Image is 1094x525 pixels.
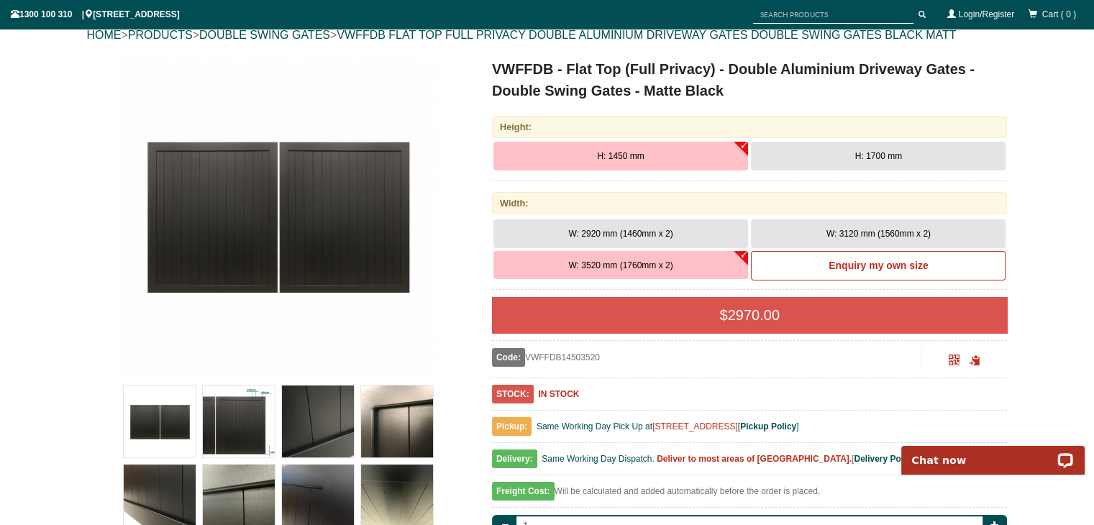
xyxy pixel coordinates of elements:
[203,385,275,457] img: VWFFDB - Flat Top (Full Privacy) - Double Aluminium Driveway Gates - Double Swing Gates - Matte B...
[492,348,921,367] div: VWFFDB14503520
[492,192,1008,214] div: Width:
[492,482,555,501] span: Freight Cost:
[337,29,956,41] a: VWFFDB FLAT TOP FULL PRIVACY DOUBLE ALUMINIUM DRIVEWAY GATES DOUBLE SWING GATES BLACK MATT
[568,229,673,239] span: W: 2920 mm (1460mm x 2)
[199,29,330,41] a: DOUBLE SWING GATES
[542,454,655,464] span: Same Working Day Dispatch.
[492,348,525,367] span: Code:
[751,142,1006,170] button: H: 1700 mm
[282,385,354,457] img: VWFFDB - Flat Top (Full Privacy) - Double Aluminium Driveway Gates - Double Swing Gates - Matte B...
[120,58,437,375] img: VWFFDB - Flat Top (Full Privacy) - Double Aluminium Driveway Gates - Double Swing Gates - Matte B...
[728,307,780,323] span: 2970.00
[492,116,1008,138] div: Height:
[87,29,122,41] a: HOME
[492,449,537,468] span: Delivery:
[493,219,748,248] button: W: 2920 mm (1460mm x 2)
[597,151,644,161] span: H: 1450 mm
[492,58,1008,101] h1: VWFFDB - Flat Top (Full Privacy) - Double Aluminium Driveway Gates - Double Swing Gates - Matte B...
[751,251,1006,281] a: Enquiry my own size
[826,229,931,239] span: W: 3120 mm (1560mm x 2)
[855,151,902,161] span: H: 1700 mm
[492,417,532,436] span: Pickup:
[854,454,915,464] a: Delivery Policy
[829,260,928,271] b: Enquiry my own size
[538,389,579,399] b: IN STOCK
[568,260,673,270] span: W: 3520 mm (1760mm x 2)
[124,385,196,457] img: VWFFDB - Flat Top (Full Privacy) - Double Aluminium Driveway Gates - Double Swing Gates - Matte B...
[537,421,799,432] span: Same Working Day Pick Up at [ ]
[751,219,1006,248] button: W: 3120 mm (1560mm x 2)
[740,421,796,432] a: Pickup Policy
[492,450,1008,475] div: [ ]
[652,421,738,432] a: [STREET_ADDRESS]
[492,385,534,403] span: STOCK:
[492,297,1008,333] div: $
[492,483,1008,508] div: Will be calculated and added automatically before the order is placed.
[753,6,913,24] input: SEARCH PRODUCTS
[493,251,748,280] button: W: 3520 mm (1760mm x 2)
[949,357,959,367] a: Click to enlarge and scan to share.
[959,9,1014,19] a: Login/Register
[1042,9,1076,19] span: Cart ( 0 )
[969,355,980,366] span: Click to copy the URL
[892,429,1094,475] iframe: LiveChat chat widget
[11,9,180,19] span: 1300 100 310 | [STREET_ADDRESS]
[87,12,1008,58] div: > > >
[128,29,193,41] a: PRODUCTS
[88,58,469,375] a: VWFFDB - Flat Top (Full Privacy) - Double Aluminium Driveway Gates - Double Swing Gates - Matte B...
[361,385,433,457] img: VWFFDB - Flat Top (Full Privacy) - Double Aluminium Driveway Gates - Double Swing Gates - Matte B...
[657,454,852,464] b: Deliver to most areas of [GEOGRAPHIC_DATA].
[493,142,748,170] button: H: 1450 mm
